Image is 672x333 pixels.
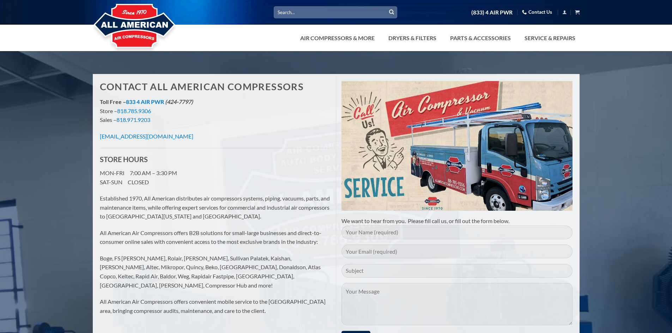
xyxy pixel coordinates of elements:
a: 818.971.9203 [116,116,150,123]
a: Parts & Accessories [446,31,515,45]
p: All American Air Compressors offers convenient mobile service to the [GEOGRAPHIC_DATA] area, brin... [100,297,331,315]
strong: STORE HOURS [100,155,148,164]
a: Service & Repairs [520,31,580,45]
a: View cart [575,8,580,17]
p: Store – Sales – [100,97,331,124]
a: (833) 4 AIR PWR [471,6,513,19]
p: MON-FRI 7:00 AM – 3:30 PM SAT-SUN CLOSED [100,168,331,186]
p: We want to hear from you. Please fill call us, or fill out the form below. [341,216,573,226]
a: Login [562,8,567,17]
input: Subject [341,264,573,278]
a: 833 4 AIR PWR [126,98,164,105]
a: 818.785.9306 [117,107,151,114]
a: Dryers & Filters [384,31,441,45]
input: Your Name (required) [341,226,573,239]
a: Contact Us [522,7,552,18]
h1: Contact All American Compressors [100,81,331,93]
input: Search… [274,6,397,18]
em: (424-7797) [165,98,193,105]
p: All American Air Compressors offers B2B solutions for small-large businesses and direct-to-consum... [100,228,331,246]
strong: Toll Free – [100,98,193,105]
img: Air Compressor Service [341,81,573,211]
p: Boge, FS [PERSON_NAME], Rolair, [PERSON_NAME], Sullivan Palatek, Kaishan, [PERSON_NAME], Altec, M... [100,254,331,290]
p: Established 1970, All American distributes air compressors systems, piping, vacuums, parts, and m... [100,194,331,221]
a: [EMAIL_ADDRESS][DOMAIN_NAME] [100,133,193,140]
input: Your Email (required) [341,245,573,258]
button: Submit [386,7,397,18]
a: Air Compressors & More [296,31,379,45]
